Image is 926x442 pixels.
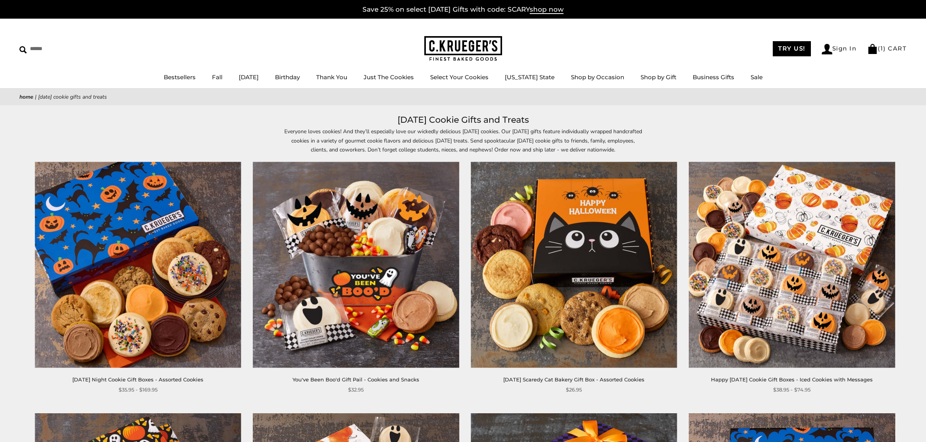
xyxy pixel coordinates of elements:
a: TRY US! [773,41,811,56]
img: Halloween Scaredy Cat Bakery Gift Box - Assorted Cookies [471,162,677,368]
span: shop now [530,5,564,14]
a: Just The Cookies [364,73,414,81]
a: Happy [DATE] Cookie Gift Boxes - Iced Cookies with Messages [711,376,873,383]
span: [DATE] Cookie Gifts and Treats [38,93,107,101]
img: C.KRUEGER'S [424,36,502,61]
a: Home [19,93,33,101]
a: Birthday [275,73,300,81]
a: [DATE] [239,73,259,81]
a: Sale [751,73,763,81]
a: Sign In [822,44,857,54]
a: (1) CART [867,45,907,52]
a: [US_STATE] State [505,73,555,81]
a: You've Been Boo'd Gift Pail - Cookies and Snacks [292,376,419,383]
img: Happy Halloween Cookie Gift Boxes - Iced Cookies with Messages [689,162,895,368]
input: Search [19,43,112,55]
a: Thank You [316,73,347,81]
a: Shop by Gift [641,73,676,81]
a: Fall [212,73,222,81]
span: $38.95 - $74.95 [773,386,810,394]
span: $26.95 [566,386,582,394]
a: [DATE] Scaredy Cat Bakery Gift Box - Assorted Cookies [503,376,644,383]
a: [DATE] Night Cookie Gift Boxes - Assorted Cookies [72,376,203,383]
span: 1 [880,45,884,52]
a: Save 25% on select [DATE] Gifts with code: SCARYshop now [362,5,564,14]
a: Select Your Cookies [430,73,488,81]
a: Bestsellers [164,73,196,81]
span: $32.95 [348,386,364,394]
span: | [35,93,37,101]
img: Search [19,46,27,54]
span: $35.95 - $169.95 [119,386,158,394]
img: Halloween Night Cookie Gift Boxes - Assorted Cookies [35,162,241,368]
h1: [DATE] Cookie Gifts and Treats [31,113,895,127]
a: Shop by Occasion [571,73,624,81]
a: Halloween Scaredy Cat Bakery Gift Box - Assorted Cookies [471,162,677,368]
img: Bag [867,44,878,54]
nav: breadcrumbs [19,92,907,101]
a: Business Gifts [693,73,734,81]
img: You've Been Boo'd Gift Pail - Cookies and Snacks [253,162,459,368]
p: Everyone loves cookies! And they’ll especially love our wickedly delicious [DATE] cookies. Our [D... [284,127,642,154]
img: Account [822,44,832,54]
